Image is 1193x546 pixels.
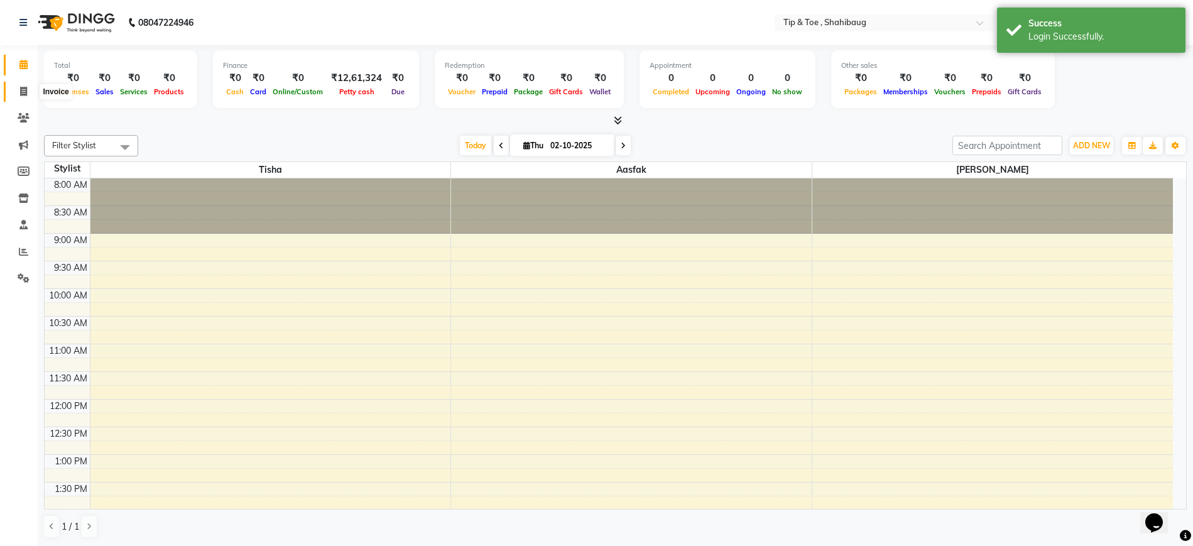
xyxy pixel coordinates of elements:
div: ₹0 [841,71,880,85]
span: Vouchers [931,87,969,96]
span: Petty cash [336,87,378,96]
img: logo [32,5,118,40]
div: ₹12,61,324 [326,71,387,85]
span: Packages [841,87,880,96]
span: Voucher [445,87,479,96]
div: 9:30 AM [52,261,90,275]
span: Prepaids [969,87,1005,96]
div: Stylist [45,162,90,175]
div: ₹0 [546,71,586,85]
div: Login Successfully. [1028,30,1176,43]
div: ₹0 [479,71,511,85]
div: ₹0 [445,71,479,85]
div: Finance [223,60,409,71]
div: Total [54,60,187,71]
div: 0 [769,71,805,85]
div: Other sales [841,60,1045,71]
span: 1 / 1 [62,520,79,533]
span: Upcoming [692,87,733,96]
span: Wallet [586,87,614,96]
div: ₹0 [969,71,1005,85]
div: 10:30 AM [46,317,90,330]
span: Thu [520,141,547,150]
div: ₹0 [511,71,546,85]
span: Products [151,87,187,96]
div: ₹0 [931,71,969,85]
div: Success [1028,17,1176,30]
input: Search Appointment [952,136,1062,155]
span: Today [460,136,491,155]
span: Sales [92,87,117,96]
span: Online/Custom [270,87,326,96]
div: ₹0 [247,71,270,85]
span: Prepaid [479,87,511,96]
div: ₹0 [117,71,151,85]
span: Gift Cards [546,87,586,96]
div: Appointment [650,60,805,71]
div: 0 [650,71,692,85]
span: Cash [223,87,247,96]
span: Due [388,87,408,96]
div: ₹0 [223,71,247,85]
span: [PERSON_NAME] [812,162,1173,178]
div: ₹0 [270,71,326,85]
span: Memberships [880,87,931,96]
div: 12:30 PM [47,427,90,440]
div: 11:00 AM [46,344,90,358]
span: ADD NEW [1073,141,1110,150]
div: 0 [733,71,769,85]
div: 8:30 AM [52,206,90,219]
div: ₹0 [880,71,931,85]
span: Gift Cards [1005,87,1045,96]
button: ADD NEW [1070,137,1113,155]
span: Package [511,87,546,96]
div: 8:00 AM [52,178,90,192]
div: 1:00 PM [52,455,90,468]
div: 0 [692,71,733,85]
input: 2025-10-02 [547,136,609,155]
span: Card [247,87,270,96]
div: Invoice [40,84,72,99]
div: ₹0 [586,71,614,85]
div: 1:30 PM [52,483,90,496]
span: Filter Stylist [52,140,96,150]
div: ₹0 [54,71,92,85]
div: ₹0 [151,71,187,85]
div: ₹0 [92,71,117,85]
span: Tisha [90,162,451,178]
div: 11:30 AM [46,372,90,385]
div: Redemption [445,60,614,71]
div: ₹0 [387,71,409,85]
div: 10:00 AM [46,289,90,302]
div: ₹0 [1005,71,1045,85]
span: Completed [650,87,692,96]
b: 08047224946 [138,5,193,40]
span: Services [117,87,151,96]
span: Ongoing [733,87,769,96]
iframe: chat widget [1140,496,1180,533]
span: No show [769,87,805,96]
div: 9:00 AM [52,234,90,247]
span: Aasfak [451,162,812,178]
div: 12:00 PM [47,400,90,413]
